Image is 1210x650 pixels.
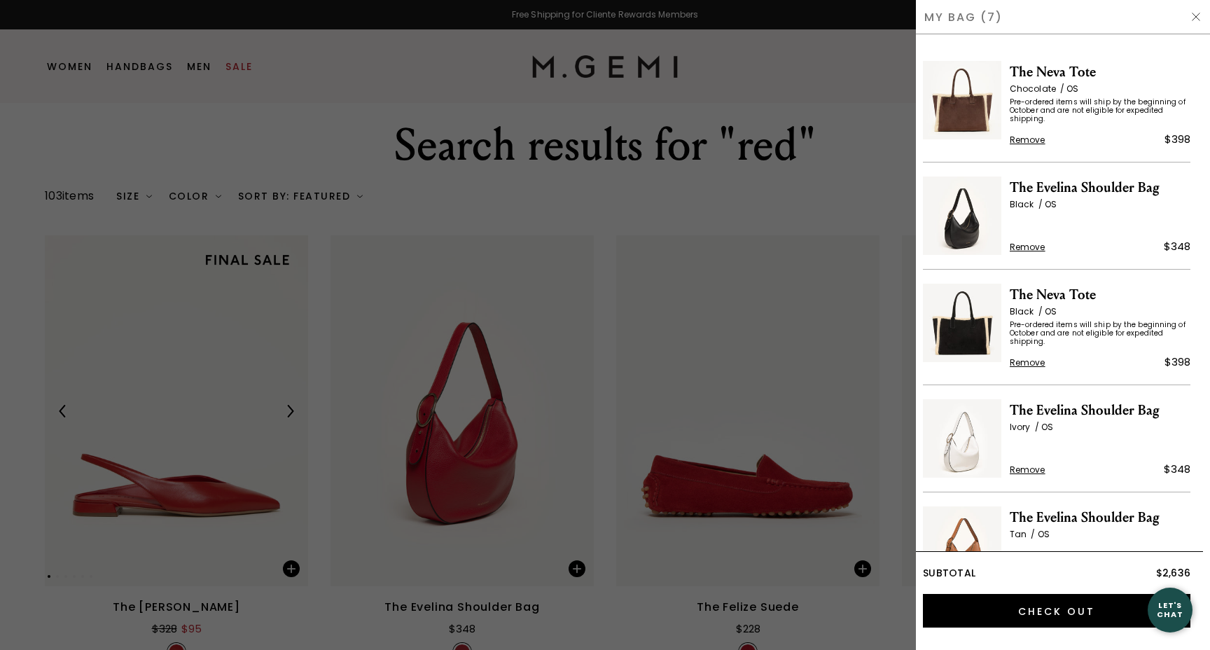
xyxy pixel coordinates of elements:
[1010,399,1190,422] span: The Evelina Shoulder Bag
[1164,238,1190,255] div: $348
[1010,284,1190,306] span: The Neva Tote
[1010,198,1045,210] span: Black
[1010,83,1066,95] span: Chocolate
[1010,464,1045,476] span: Remove
[1010,506,1190,529] span: The Evelina Shoulder Bag
[1041,421,1053,433] span: OS
[1010,305,1045,317] span: Black
[1164,354,1190,371] div: $398
[1190,11,1202,22] img: Hide Drawer
[923,177,1001,255] img: The Evelina Shoulder Bag
[923,506,1001,585] img: The Evelina Shoulder Bag
[1066,83,1078,95] span: OS
[923,399,1001,478] img: The Evelina Shoulder Bag
[1010,421,1041,433] span: Ivory
[1010,321,1190,346] span: Pre-ordered items will ship by the beginning of October and are not eligible for expedited shipping.
[1045,198,1057,210] span: OS
[1010,528,1038,540] span: Tan
[1156,566,1191,580] span: $2,636
[923,566,975,580] span: Subtotal
[1010,61,1190,83] span: The Neva Tote
[1010,134,1045,146] span: Remove
[1148,601,1192,618] div: Let's Chat
[923,594,1190,628] input: Check Out
[923,284,1001,362] img: The Neva Tote
[1038,528,1050,540] span: OS
[923,61,1001,139] img: The Neva Tote
[1164,461,1190,478] div: $348
[1010,98,1190,123] span: Pre-ordered items will ship by the beginning of October and are not eligible for expedited shipping.
[1045,305,1057,317] span: OS
[1010,177,1190,199] span: The Evelina Shoulder Bag
[1010,242,1045,253] span: Remove
[1010,357,1045,368] span: Remove
[1164,131,1190,148] div: $398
